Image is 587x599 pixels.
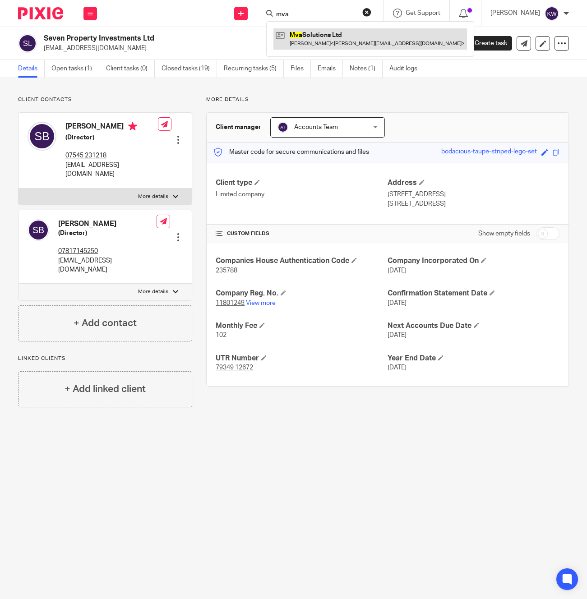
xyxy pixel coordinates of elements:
input: Search [275,11,356,19]
h4: + Add linked client [65,382,146,396]
a: Details [18,60,45,78]
p: [EMAIL_ADDRESS][DOMAIN_NAME] [58,256,157,275]
h5: (Director) [58,229,157,238]
a: View more [246,300,276,306]
i: Primary [128,122,137,131]
img: svg%3E [28,122,56,151]
span: [DATE] [388,332,407,338]
p: [STREET_ADDRESS] [388,199,559,208]
p: [STREET_ADDRESS] [388,190,559,199]
label: Show empty fields [478,229,530,238]
h4: Companies House Authentication Code [216,256,388,266]
a: Audit logs [389,60,424,78]
h4: Company Reg. No. [216,289,388,298]
a: Open tasks (1) [51,60,99,78]
span: Accounts Team [294,124,338,130]
tcxspan: Call 07545 231218 via 3CX [65,152,106,159]
span: [DATE] [388,300,407,306]
div: bodacious-taupe-striped-lego-set [441,147,537,157]
img: svg%3E [18,34,37,53]
tcxspan: Call 11801249 via 3CX [216,300,245,306]
p: More details [138,288,168,295]
h4: Address [388,178,559,188]
span: [DATE] [388,267,407,274]
a: Closed tasks (19) [162,60,217,78]
img: svg%3E [28,219,49,241]
p: [EMAIL_ADDRESS][DOMAIN_NAME] [65,161,158,179]
a: Recurring tasks (5) [224,60,284,78]
p: More details [206,96,569,103]
p: Limited company [216,190,388,199]
a: Files [291,60,311,78]
h4: CUSTOM FIELDS [216,230,388,237]
h4: Monthly Fee [216,321,388,331]
h2: Seven Property Investments Ltd [44,34,366,43]
h3: Client manager [216,123,261,132]
span: [DATE] [388,364,407,371]
h4: [PERSON_NAME] [65,122,158,133]
img: svg%3E [277,122,288,133]
h4: Confirmation Statement Date [388,289,559,298]
span: 102 [216,332,226,338]
h4: Company Incorporated On [388,256,559,266]
tcxspan: Call 79349 12672 via 3CX [216,364,253,371]
h4: Next Accounts Due Date [388,321,559,331]
p: [EMAIL_ADDRESS][DOMAIN_NAME] [44,44,446,53]
p: Master code for secure communications and files [213,147,369,157]
h5: (Director) [65,133,158,142]
a: Notes (1) [350,60,383,78]
span: Get Support [406,10,440,16]
span: 235788 [216,267,237,274]
h4: Client type [216,178,388,188]
p: Client contacts [18,96,192,103]
h4: + Add contact [74,316,137,330]
img: svg%3E [545,6,559,21]
a: Client tasks (0) [106,60,155,78]
h4: UTR Number [216,354,388,363]
button: Clear [362,8,371,17]
p: More details [138,193,168,200]
tcxspan: Call 07817145250 via 3CX [58,248,98,254]
h4: [PERSON_NAME] [58,219,157,229]
a: Emails [318,60,343,78]
a: Create task [460,36,512,51]
img: Pixie [18,7,63,19]
p: Linked clients [18,355,192,362]
p: [PERSON_NAME] [490,9,540,18]
h4: Year End Date [388,354,559,363]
